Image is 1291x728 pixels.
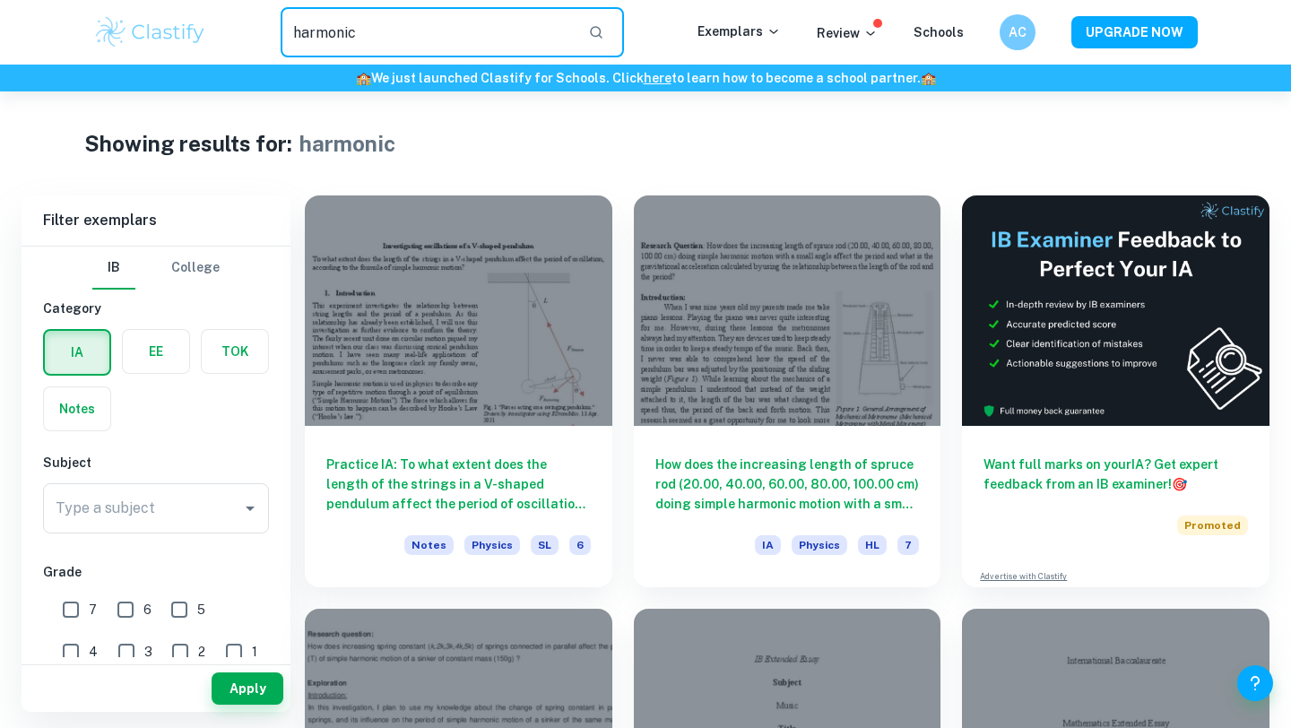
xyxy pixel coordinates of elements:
button: College [171,247,220,290]
span: 1 [252,642,257,662]
button: UPGRADE NOW [1071,16,1198,48]
a: Want full marks on yourIA? Get expert feedback from an IB examiner!PromotedAdvertise with Clastify [962,195,1269,587]
span: Physics [464,535,520,555]
button: Apply [212,672,283,705]
span: 6 [143,600,152,620]
h6: Subject [43,453,269,472]
span: IA [755,535,781,555]
p: Exemplars [697,22,781,41]
span: 🏫 [356,71,371,85]
button: Notes [44,387,110,430]
span: 🏫 [921,71,936,85]
span: HL [858,535,887,555]
input: Search for any exemplars... [281,7,574,57]
span: 5 [197,600,205,620]
button: EE [123,330,189,373]
span: 🎯 [1172,477,1187,491]
a: How does the increasing length of spruce rod (20.00, 40.00, 60.00, 80.00, 100.00 cm) doing simple... [634,195,941,587]
span: Promoted [1177,516,1248,535]
h6: Category [43,299,269,318]
span: 3 [144,642,152,662]
h6: Grade [43,562,269,582]
img: Clastify logo [93,14,207,50]
h6: Filter exemplars [22,195,290,246]
span: SL [531,535,559,555]
span: 7 [897,535,919,555]
span: Physics [792,535,847,555]
h6: How does the increasing length of spruce rod (20.00, 40.00, 60.00, 80.00, 100.00 cm) doing simple... [655,455,920,514]
h1: Showing results for: [84,127,292,160]
span: 6 [569,535,591,555]
h6: AC [1008,22,1028,42]
span: 4 [89,642,98,662]
div: Filter type choice [92,247,220,290]
a: Advertise with Clastify [980,570,1067,583]
button: TOK [202,330,268,373]
p: Review [817,23,878,43]
a: Practice IA: To what extent does the length of the strings in a V-shaped pendulum affect the peri... [305,195,612,587]
span: Notes [404,535,454,555]
h1: harmonic [299,127,395,160]
h6: Want full marks on your IA ? Get expert feedback from an IB examiner! [983,455,1248,494]
button: AC [1000,14,1035,50]
button: IB [92,247,135,290]
button: IA [45,331,109,374]
h6: We just launched Clastify for Schools. Click to learn how to become a school partner. [4,68,1287,88]
h6: Practice IA: To what extent does the length of the strings in a V-shaped pendulum affect the peri... [326,455,591,514]
button: Open [238,496,263,521]
a: here [644,71,671,85]
span: 2 [198,642,205,662]
span: 7 [89,600,97,620]
img: Thumbnail [962,195,1269,426]
button: Help and Feedback [1237,665,1273,701]
a: Schools [914,25,964,39]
